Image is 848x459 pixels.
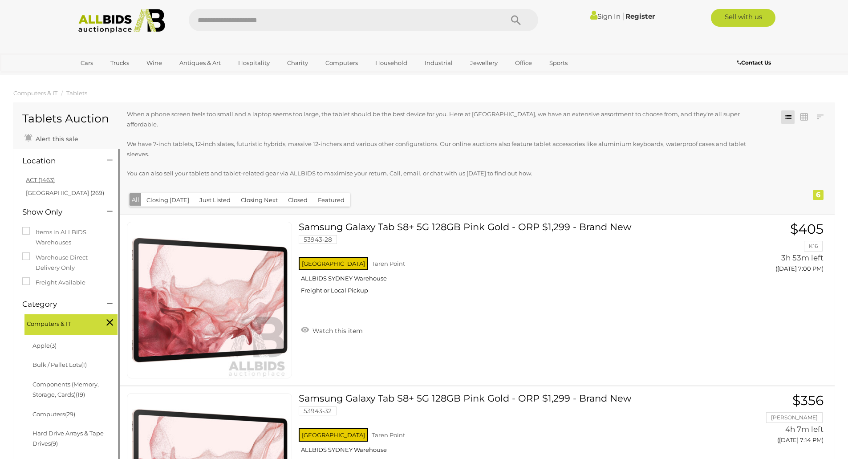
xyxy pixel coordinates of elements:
[22,252,111,273] label: Warehouse Direct - Delivery Only
[544,56,573,70] a: Sports
[283,193,313,207] button: Closed
[75,56,99,70] a: Cars
[105,56,135,70] a: Trucks
[22,131,80,145] a: Alert this sale
[65,410,75,418] span: (29)
[22,300,94,309] h4: Category
[27,317,93,329] span: Computers & IT
[127,168,763,179] p: You can also sell your tablets and tablet-related gear via ALLBIDS to maximise your return. Call,...
[22,227,111,248] label: Items in ALLBIDS Warehouses
[590,12,621,20] a: Sign In
[132,222,288,378] img: 53943-28a.jpeg
[13,89,57,97] a: Computers & IT
[66,89,87,97] a: Tablets
[737,58,773,68] a: Contact Us
[792,392,824,409] span: $356
[194,193,236,207] button: Just Listed
[141,193,195,207] button: Closing [DATE]
[494,9,538,31] button: Search
[813,190,824,200] div: 6
[312,193,350,207] button: Featured
[26,189,104,196] a: [GEOGRAPHIC_DATA] (269)
[722,393,826,449] a: $356 [PERSON_NAME] 4h 7m left ([DATE] 7:14 PM)
[76,391,85,398] span: (19)
[737,59,771,66] b: Contact Us
[32,342,57,349] a: Apple(3)
[722,222,826,277] a: $405 K16 3h 53m left ([DATE] 7:00 PM)
[51,440,58,447] span: (9)
[320,56,364,70] a: Computers
[299,323,365,337] a: Watch this item
[32,410,75,418] a: Computers(29)
[369,56,413,70] a: Household
[130,193,142,206] button: All
[32,361,87,368] a: Bulk / Pallet Lots(1)
[141,56,168,70] a: Wine
[711,9,775,27] a: Sell with us
[419,56,458,70] a: Industrial
[127,139,763,160] p: We have 7-inch tablets, 12-inch slates, futuristic hybrids, massive 12-inchers and various other ...
[33,135,78,143] span: Alert this sale
[81,361,87,368] span: (1)
[464,56,503,70] a: Jewellery
[509,56,538,70] a: Office
[174,56,227,70] a: Antiques & Art
[625,12,655,20] a: Register
[22,113,111,125] h1: Tablets Auction
[622,11,624,21] span: |
[32,430,104,447] a: Hard Drive Arrays & Tape Drives(9)
[127,109,763,130] p: When a phone screen feels too small and a laptop seems too large, the tablet should be the best d...
[232,56,276,70] a: Hospitality
[310,327,363,335] span: Watch this item
[22,277,85,288] label: Freight Available
[50,342,57,349] span: (3)
[22,208,94,216] h4: Show Only
[73,9,170,33] img: Allbids.com.au
[26,176,55,183] a: ACT (1463)
[281,56,314,70] a: Charity
[32,381,99,398] a: Components (Memory, Storage, Cards)(19)
[22,157,94,165] h4: Location
[235,193,283,207] button: Closing Next
[790,221,824,237] span: $405
[75,70,150,85] a: [GEOGRAPHIC_DATA]
[305,222,709,301] a: Samsung Galaxy Tab S8+ 5G 128GB Pink Gold - ORP $1,299 - Brand New 53943-28 [GEOGRAPHIC_DATA] Tar...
